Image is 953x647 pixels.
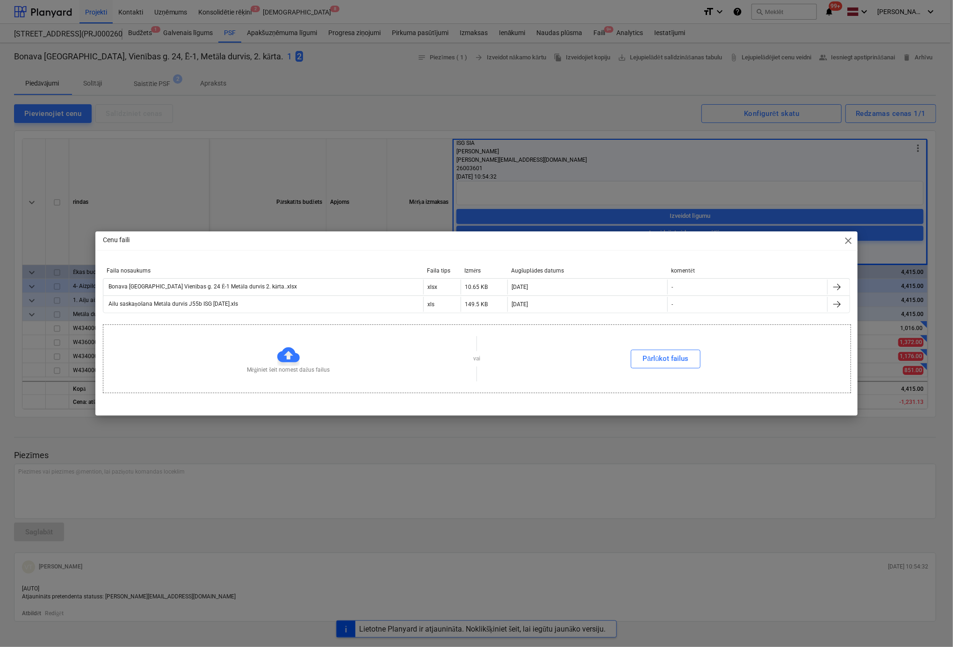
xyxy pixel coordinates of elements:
div: xls [427,301,434,308]
div: komentēt [671,267,824,274]
div: Bonava [GEOGRAPHIC_DATA] Vienības g. 24 Ē-1 Metāla durvis 2. kārta..xlsx [107,283,297,290]
div: 149.5 KB [465,301,488,308]
div: Augšuplādes datums [511,267,664,274]
div: Faila nosaukums [107,267,419,274]
div: [DATE] [512,284,528,290]
div: Pārlūkot failus [643,352,689,365]
div: xlsx [427,284,437,290]
span: close [843,235,854,246]
div: Izmērs [464,267,504,274]
p: Cenu faili [103,235,130,245]
p: vai [473,355,480,363]
button: Pārlūkot failus [631,350,700,368]
div: Ailu saskaņošana Metāla durvis J55b ISG [DATE].xls [107,301,238,308]
div: [DATE] [512,301,528,308]
div: - [671,301,673,308]
iframe: Chat Widget [906,602,953,647]
div: Mēģiniet šeit nomest dažus failusvaiPārlūkot failus [103,324,851,393]
p: Mēģiniet šeit nomest dažus failus [247,366,330,374]
div: Faila tips [427,267,457,274]
div: 10.65 KB [465,284,488,290]
div: - [671,284,673,290]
